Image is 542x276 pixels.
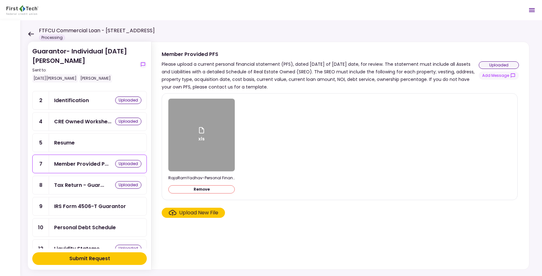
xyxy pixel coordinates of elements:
div: uploaded [479,61,519,69]
a: 7Member Provided PFSuploaded [32,155,147,173]
div: 7 [33,155,49,173]
div: Sent to: [32,67,137,73]
span: Click here to upload the required document [162,208,225,218]
div: IRS Form 4506-T Guarantor [54,202,126,210]
div: uploaded [115,181,141,189]
div: 5 [33,134,49,152]
div: uploaded [115,96,141,104]
div: RajaRamYadhav-Personal Financial Statement_190808.xlsx [168,175,235,181]
button: Open menu [524,3,539,18]
a: 8Tax Return - Guarantoruploaded [32,176,147,194]
div: 4 [33,113,49,131]
div: Resume [54,139,75,147]
div: 8 [33,176,49,194]
div: xls [198,126,205,144]
div: Member Provided PFS [54,160,109,168]
div: 9 [33,197,49,215]
div: 12 [33,240,49,258]
h1: FTFCU Commercial Loan - [STREET_ADDRESS] [39,27,155,34]
div: Guarantor- Individual [DATE] [PERSON_NAME] [32,46,137,83]
div: uploaded [115,245,141,252]
div: Tax Return - Guarantor [54,181,104,189]
div: 2 [33,91,49,109]
button: show-messages [479,71,519,80]
img: Partner icon [6,5,38,15]
div: Submit Request [69,255,110,262]
button: show-messages [139,61,147,68]
div: Please upload a current personal financial statement (PFS), dated [DATE] of [DATE] date, for revi... [162,60,479,91]
div: Processing [39,34,65,41]
div: Upload New File [179,209,218,217]
div: Liquidity Statements - Guarantor [54,245,103,253]
a: 10Personal Debt Schedule [32,218,147,237]
a: 5Resume [32,133,147,152]
button: Submit Request [32,252,147,265]
div: [DATE][PERSON_NAME] [32,74,78,83]
div: Personal Debt Schedule [54,224,116,231]
a: 12Liquidity Statements - Guarantoruploaded [32,239,147,258]
div: CRE Owned Worksheet [54,118,111,126]
a: 2Identificationuploaded [32,91,147,110]
div: uploaded [115,160,141,168]
div: Member Provided PFS [162,50,479,58]
div: 10 [33,218,49,236]
div: uploaded [115,118,141,125]
div: Member Provided PFSPlease upload a current personal financial statement (PFS), dated [DATE] of [D... [151,42,529,270]
button: Remove [168,185,235,193]
div: Identification [54,96,89,104]
a: 4CRE Owned Worksheetuploaded [32,112,147,131]
div: [PERSON_NAME] [79,74,112,83]
a: 9IRS Form 4506-T Guarantor [32,197,147,216]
